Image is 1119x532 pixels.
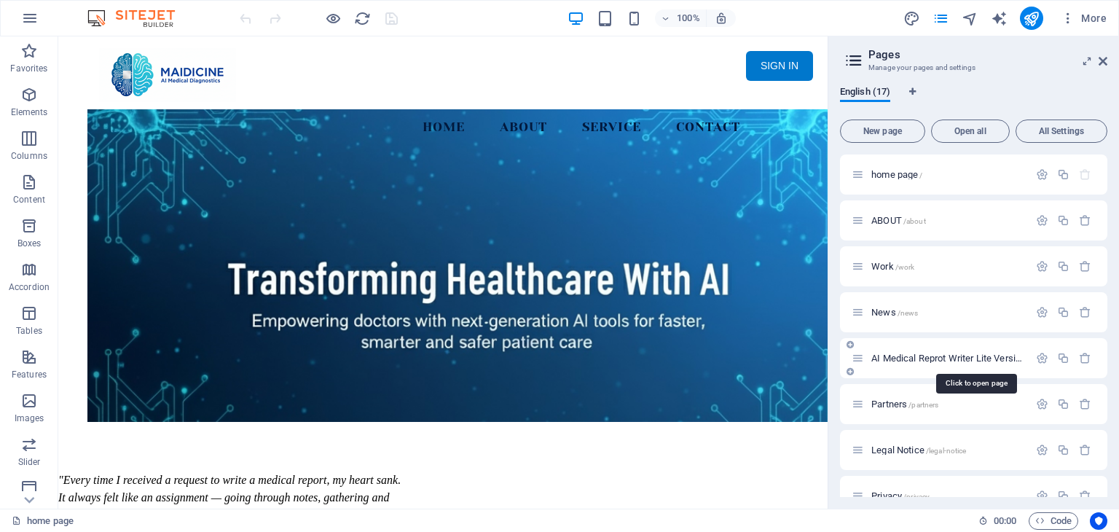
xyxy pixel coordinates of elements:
button: text_generator [991,9,1008,27]
div: Settings [1036,168,1048,181]
div: Language Tabs [840,86,1107,114]
div: ABOUT/about [867,216,1029,225]
div: Duplicate [1057,260,1069,273]
button: Click here to leave preview mode and continue editing [324,9,342,27]
div: Duplicate [1057,490,1069,502]
div: Remove [1079,352,1091,364]
div: Settings [1036,352,1048,364]
i: AI Writer [991,10,1008,27]
div: Settings [1036,214,1048,227]
div: Remove [1079,444,1091,456]
span: /partners [908,401,938,409]
a: Click to cancel selection. Double-click to open Pages [12,512,74,530]
div: Settings [1036,444,1048,456]
p: Slider [18,456,41,468]
span: Click to open page [871,307,918,318]
button: All Settings [1016,120,1107,143]
p: Elements [11,106,48,118]
h6: Session time [978,512,1017,530]
span: / [919,171,922,179]
span: Click to open page [871,445,966,455]
button: Open all [931,120,1010,143]
button: design [903,9,921,27]
h3: Manage your pages and settings [868,61,1078,74]
div: Duplicate [1057,168,1069,181]
i: Pages (Ctrl+Alt+S) [932,10,949,27]
span: Click to open page [871,215,926,226]
span: Open all [938,127,1003,136]
div: News/news [867,308,1029,317]
h2: Pages [868,48,1107,61]
i: Publish [1023,10,1040,27]
div: Duplicate [1057,398,1069,410]
span: Code [1035,512,1072,530]
p: Columns [11,150,47,162]
div: Settings [1036,306,1048,318]
button: reload [353,9,371,27]
div: Duplicate [1057,306,1069,318]
i: Design (Ctrl+Alt+Y) [903,10,920,27]
div: Settings [1036,490,1048,502]
div: Duplicate [1057,214,1069,227]
i: On resize automatically adjust zoom level to fit chosen device. [715,12,728,25]
div: Remove [1079,398,1091,410]
span: More [1061,11,1107,26]
p: Images [15,412,44,424]
div: Settings [1036,260,1048,273]
p: Favorites [10,63,47,74]
span: Click to open page [871,169,922,180]
div: Remove [1079,306,1091,318]
p: Accordion [9,281,50,293]
button: More [1055,7,1112,30]
p: Tables [16,325,42,337]
div: Duplicate [1057,444,1069,456]
button: pages [932,9,950,27]
span: All Settings [1022,127,1101,136]
div: home page/ [867,170,1029,179]
div: AI Medical Reprot Writer Lite Version [867,353,1029,363]
h6: 100% [677,9,700,27]
button: New page [840,120,925,143]
div: Work/work [867,262,1029,271]
span: AI Medical Reprot Writer Lite Version [871,353,1077,364]
span: 00 00 [994,512,1016,530]
div: Privacy/privacy [867,491,1029,501]
button: Usercentrics [1090,512,1107,530]
div: Settings [1036,398,1048,410]
span: Click to open page [871,399,938,410]
button: publish [1020,7,1043,30]
button: navigator [962,9,979,27]
img: Editor Logo [84,9,193,27]
span: : [1004,515,1006,526]
div: Partners/partners [867,399,1029,409]
p: Content [13,194,45,206]
span: /privacy [903,493,930,501]
p: Features [12,369,47,380]
div: Legal Notice/legal-notice [867,445,1029,455]
span: Click to open page [871,490,930,501]
span: Click to open page [871,261,914,272]
i: Reload page [354,10,371,27]
span: English (17) [840,83,890,103]
span: New page [847,127,919,136]
div: Remove [1079,490,1091,502]
div: Remove [1079,260,1091,273]
div: Remove [1079,214,1091,227]
span: /legal-notice [926,447,967,455]
span: /about [903,217,926,225]
button: 100% [655,9,707,27]
span: /news [898,309,919,317]
div: The startpage cannot be deleted [1079,168,1091,181]
div: Duplicate [1057,352,1069,364]
p: Boxes [17,238,42,249]
span: /work [895,263,915,271]
button: Code [1029,512,1078,530]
